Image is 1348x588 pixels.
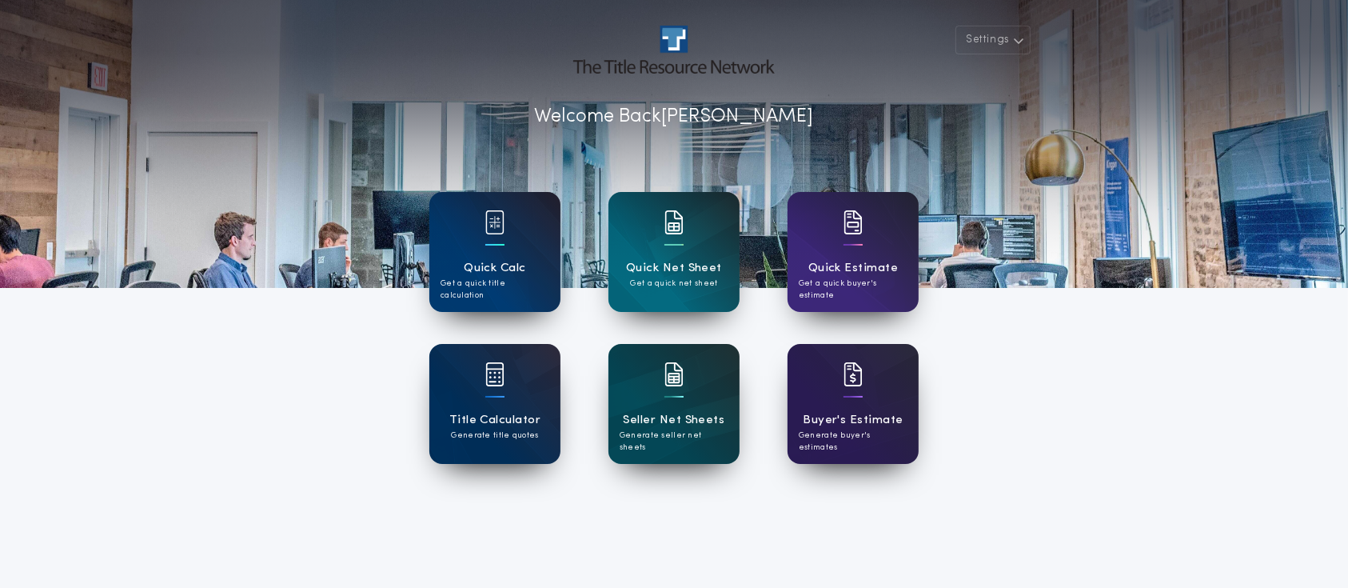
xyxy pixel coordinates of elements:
img: card icon [843,210,863,234]
a: card iconQuick CalcGet a quick title calculation [429,192,560,312]
p: Welcome Back [PERSON_NAME] [535,102,814,131]
p: Generate title quotes [451,430,538,442]
h1: Title Calculator [449,411,540,430]
img: card icon [485,362,505,386]
a: card iconBuyer's EstimateGenerate buyer's estimates [788,344,919,464]
a: card iconTitle CalculatorGenerate title quotes [429,344,560,464]
button: Settings [955,26,1031,54]
h1: Quick Calc [464,259,526,278]
a: card iconQuick EstimateGet a quick buyer's estimate [788,192,919,312]
h1: Seller Net Sheets [624,411,725,430]
img: card icon [485,210,505,234]
a: card iconQuick Net SheetGet a quick net sheet [608,192,740,312]
h1: Quick Net Sheet [626,259,722,278]
h1: Buyer's Estimate [803,411,903,430]
p: Get a quick net sheet [630,278,717,290]
img: card icon [843,362,863,386]
p: Get a quick buyer's estimate [799,278,907,302]
p: Generate buyer's estimates [799,430,907,454]
img: card icon [664,210,684,234]
h1: Quick Estimate [808,259,899,278]
a: card iconSeller Net SheetsGenerate seller net sheets [608,344,740,464]
p: Generate seller net sheets [620,430,728,454]
p: Get a quick title calculation [441,278,549,302]
img: account-logo [573,26,775,74]
img: card icon [664,362,684,386]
